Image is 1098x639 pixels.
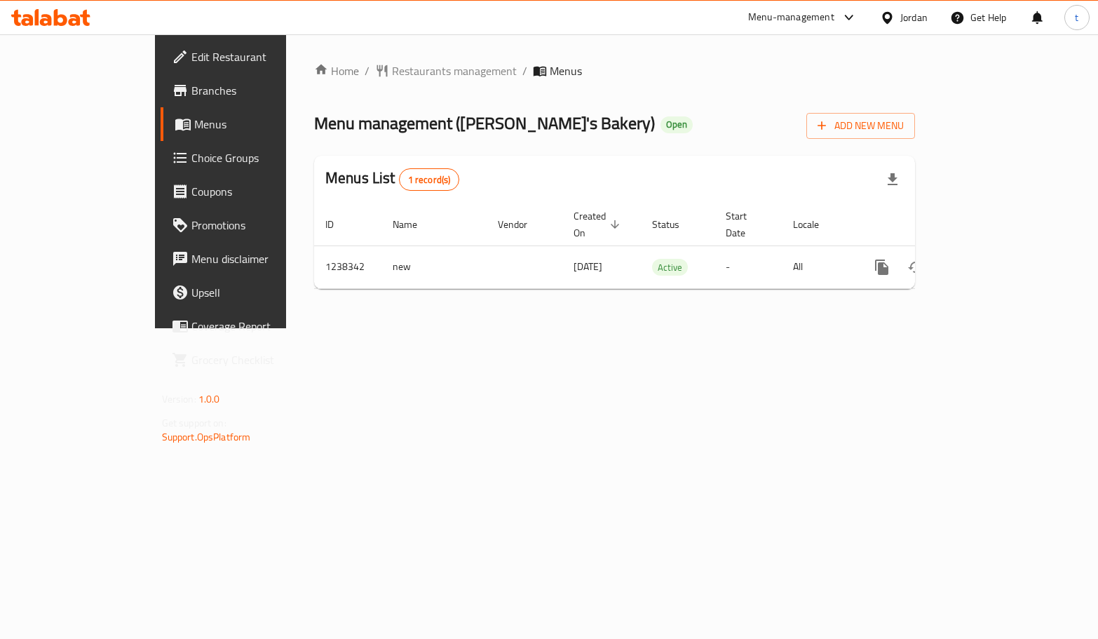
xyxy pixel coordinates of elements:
[876,163,909,196] div: Export file
[793,216,837,233] span: Locale
[161,242,339,276] a: Menu disclaimer
[660,119,693,130] span: Open
[574,208,624,241] span: Created On
[400,173,459,187] span: 1 record(s)
[314,245,381,288] td: 1238342
[161,175,339,208] a: Coupons
[325,168,459,191] h2: Menus List
[161,309,339,343] a: Coverage Report
[161,343,339,377] a: Grocery Checklist
[161,276,339,309] a: Upsell
[191,318,327,335] span: Coverage Report
[782,245,854,288] td: All
[191,351,327,368] span: Grocery Checklist
[162,428,251,446] a: Support.OpsPlatform
[748,9,834,26] div: Menu-management
[1075,10,1078,25] span: t
[161,208,339,242] a: Promotions
[161,141,339,175] a: Choice Groups
[522,62,527,79] li: /
[162,390,196,408] span: Version:
[314,107,655,139] span: Menu management ( [PERSON_NAME]'s Bakery )
[574,257,602,276] span: [DATE]
[194,116,327,133] span: Menus
[191,149,327,166] span: Choice Groups
[365,62,370,79] li: /
[652,260,688,276] span: Active
[325,216,352,233] span: ID
[818,117,904,135] span: Add New Menu
[191,284,327,301] span: Upsell
[399,168,460,191] div: Total records count
[392,62,517,79] span: Restaurants management
[198,390,220,408] span: 1.0.0
[191,183,327,200] span: Coupons
[375,62,517,79] a: Restaurants management
[191,48,327,65] span: Edit Restaurant
[314,203,1011,289] table: enhanced table
[899,250,933,284] button: Change Status
[714,245,782,288] td: -
[191,82,327,99] span: Branches
[314,62,915,79] nav: breadcrumb
[191,217,327,234] span: Promotions
[161,40,339,74] a: Edit Restaurant
[191,250,327,267] span: Menu disclaimer
[162,414,226,432] span: Get support on:
[660,116,693,133] div: Open
[900,10,928,25] div: Jordan
[652,216,698,233] span: Status
[381,245,487,288] td: new
[865,250,899,284] button: more
[550,62,582,79] span: Menus
[161,74,339,107] a: Branches
[498,216,545,233] span: Vendor
[854,203,1011,246] th: Actions
[726,208,765,241] span: Start Date
[393,216,435,233] span: Name
[161,107,339,141] a: Menus
[806,113,915,139] button: Add New Menu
